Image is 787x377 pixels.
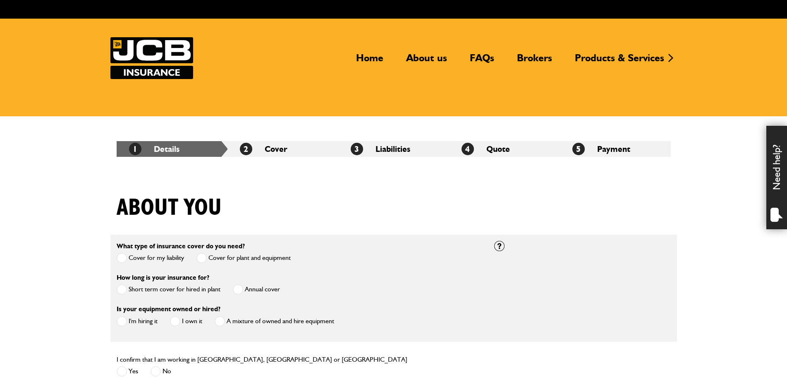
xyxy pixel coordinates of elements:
span: 4 [462,143,474,155]
a: Brokers [511,52,558,71]
li: Cover [227,141,338,157]
label: Yes [117,366,138,377]
h1: About you [117,194,222,222]
span: 2 [240,143,252,155]
label: Is your equipment owned or hired? [117,306,220,312]
label: Cover for plant and equipment [196,253,291,263]
a: Home [350,52,390,71]
label: How long is your insurance for? [117,274,209,281]
label: Cover for my liability [117,253,184,263]
span: 3 [351,143,363,155]
label: No [151,366,171,377]
li: Quote [449,141,560,157]
label: Short term cover for hired in plant [117,284,220,295]
label: I'm hiring it [117,316,158,327]
a: JCB Insurance Services [110,37,193,79]
div: Need help? [766,126,787,229]
a: Products & Services [569,52,670,71]
img: JCB Insurance Services logo [110,37,193,79]
label: I own it [170,316,202,327]
label: Annual cover [233,284,280,295]
li: Details [117,141,227,157]
li: Liabilities [338,141,449,157]
span: 1 [129,143,141,155]
a: FAQs [464,52,500,71]
label: What type of insurance cover do you need? [117,243,245,250]
span: 5 [572,143,585,155]
label: A mixture of owned and hire equipment [215,316,334,327]
a: About us [400,52,453,71]
li: Payment [560,141,671,157]
label: I confirm that I am working in [GEOGRAPHIC_DATA], [GEOGRAPHIC_DATA] or [GEOGRAPHIC_DATA] [117,356,407,363]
